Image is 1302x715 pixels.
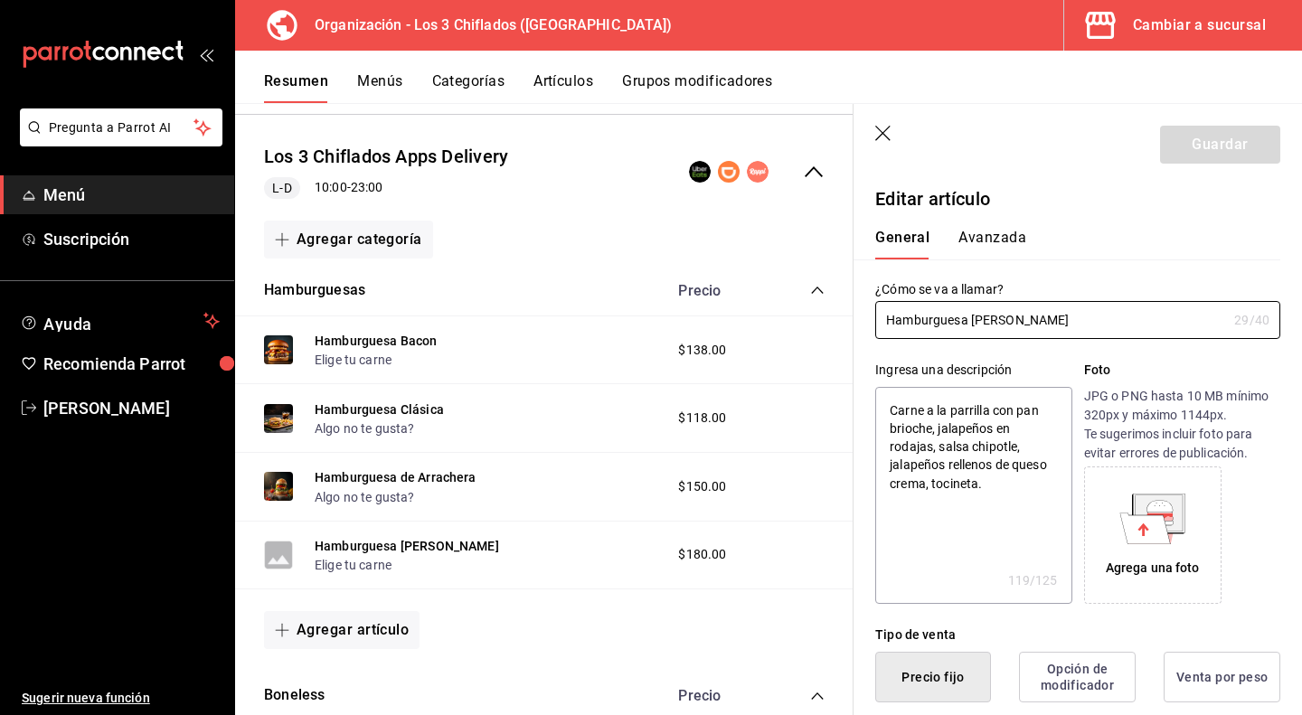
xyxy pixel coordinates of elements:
[265,179,298,198] span: L-D
[315,419,415,437] button: Algo no te gusta?
[43,352,220,376] span: Recomienda Parrot
[315,556,392,574] button: Elige tu carne
[1084,361,1280,380] p: Foto
[875,652,991,702] button: Precio fijo
[1019,652,1136,702] button: Opción de modificador
[315,332,438,350] button: Hamburguesa Bacon
[43,183,220,207] span: Menú
[264,72,328,103] button: Resumen
[660,282,776,299] div: Precio
[875,283,1280,296] label: ¿Cómo se va a llamar?
[264,611,420,649] button: Agregar artículo
[43,227,220,251] span: Suscripción
[43,310,196,332] span: Ayuda
[1133,13,1266,38] div: Cambiar a sucursal
[43,396,220,420] span: [PERSON_NAME]
[315,537,499,555] button: Hamburguesa [PERSON_NAME]
[875,626,1280,644] div: Tipo de venta
[264,335,293,364] img: Preview
[1164,652,1280,702] button: Venta por peso
[875,229,1259,259] div: navigation tabs
[315,400,444,419] button: Hamburguesa Clásica
[264,472,293,501] img: Preview
[1008,571,1058,589] div: 119 /125
[264,72,1302,103] div: navigation tabs
[264,177,508,199] div: 10:00 - 23:00
[264,221,433,259] button: Agregar categoría
[1106,559,1200,578] div: Agrega una foto
[678,341,726,360] span: $138.00
[1084,387,1280,463] p: JPG o PNG hasta 10 MB mínimo 320px y máximo 1144px. Te sugerimos incluir foto para evitar errores...
[264,280,365,301] button: Hamburguesas
[315,488,415,506] button: Algo no te gusta?
[622,72,772,103] button: Grupos modificadores
[678,477,726,496] span: $150.00
[300,14,673,36] h3: Organización - Los 3 Chiflados ([GEOGRAPHIC_DATA])
[810,283,825,297] button: collapse-category-row
[199,47,213,61] button: open_drawer_menu
[533,72,593,103] button: Artículos
[678,409,726,428] span: $118.00
[958,229,1026,259] button: Avanzada
[264,144,508,170] button: Los 3 Chiflados Apps Delivery
[357,72,402,103] button: Menús
[13,131,222,150] a: Pregunta a Parrot AI
[22,689,220,708] span: Sugerir nueva función
[875,229,929,259] button: General
[875,361,1071,380] div: Ingresa una descripción
[875,185,1280,212] p: Editar artículo
[660,687,776,704] div: Precio
[264,685,325,706] button: Boneless
[432,72,505,103] button: Categorías
[678,545,726,564] span: $180.00
[315,468,476,486] button: Hamburguesa de Arrachera
[235,129,854,213] div: collapse-menu-row
[20,108,222,146] button: Pregunta a Parrot AI
[810,689,825,703] button: collapse-category-row
[264,404,293,433] img: Preview
[49,118,194,137] span: Pregunta a Parrot AI
[315,351,392,369] button: Elige tu carne
[1234,311,1269,329] div: 29 /40
[1089,471,1217,599] div: Agrega una foto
